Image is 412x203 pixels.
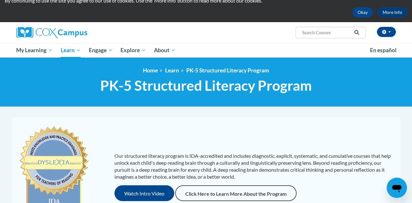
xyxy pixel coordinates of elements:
[352,29,361,36] button: Search
[154,46,175,54] span: About
[387,178,407,198] iframe: Button to launch messaging window
[7,43,405,58] div: Main menu
[85,43,117,58] a: Engage
[186,67,269,74] a: PK-5 Structured Literacy Program
[89,46,113,54] span: Engage
[116,43,150,58] a: Explore
[100,77,312,94] span: PK-5 Structured Literacy Program
[175,185,297,201] a: Click Here to Learn More About the Program
[165,67,179,74] a: Learn
[353,7,373,17] button: Okay
[150,43,180,58] a: About
[377,27,396,37] button: Account Settings
[16,27,87,38] img: Cox Campus
[378,7,407,17] a: More Info
[16,46,52,54] span: My Learning
[120,46,146,54] span: Explore
[16,27,137,38] a: Cox Campus
[57,43,85,58] a: Learn
[370,47,397,53] span: En español
[366,44,401,57] a: En español
[61,46,81,54] span: Learn
[12,43,57,58] a: My Learning
[301,29,352,36] input: Search Courses
[114,185,174,201] button: Watch Intro Video
[143,67,158,74] a: Home
[114,152,394,180] p: Our structured literacy program is IDA-accredited and includes diagnostic, explicit, systematic, ...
